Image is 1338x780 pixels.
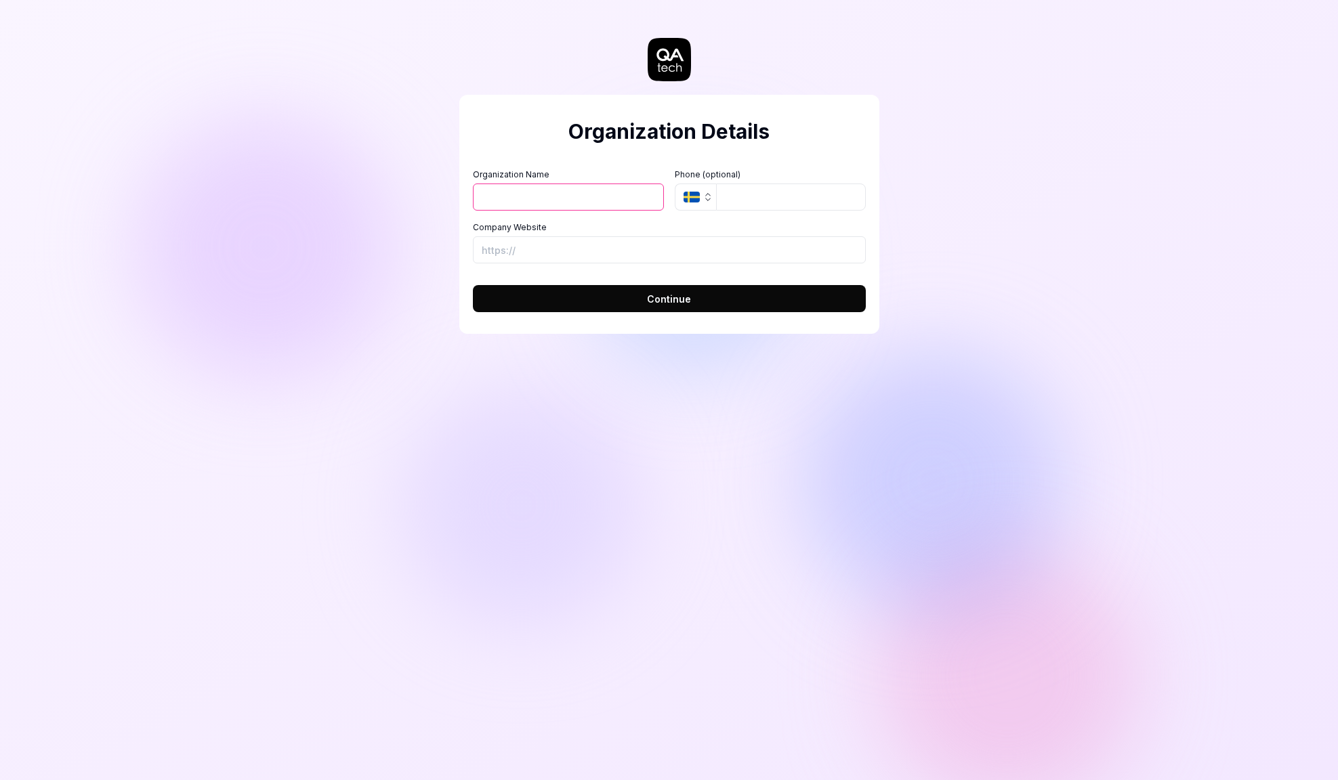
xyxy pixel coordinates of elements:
button: Continue [473,285,866,312]
label: Phone (optional) [675,169,866,181]
label: Organization Name [473,169,664,181]
label: Company Website [473,221,866,234]
input: https:// [473,236,866,263]
h2: Organization Details [473,116,866,147]
span: Continue [647,292,691,306]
